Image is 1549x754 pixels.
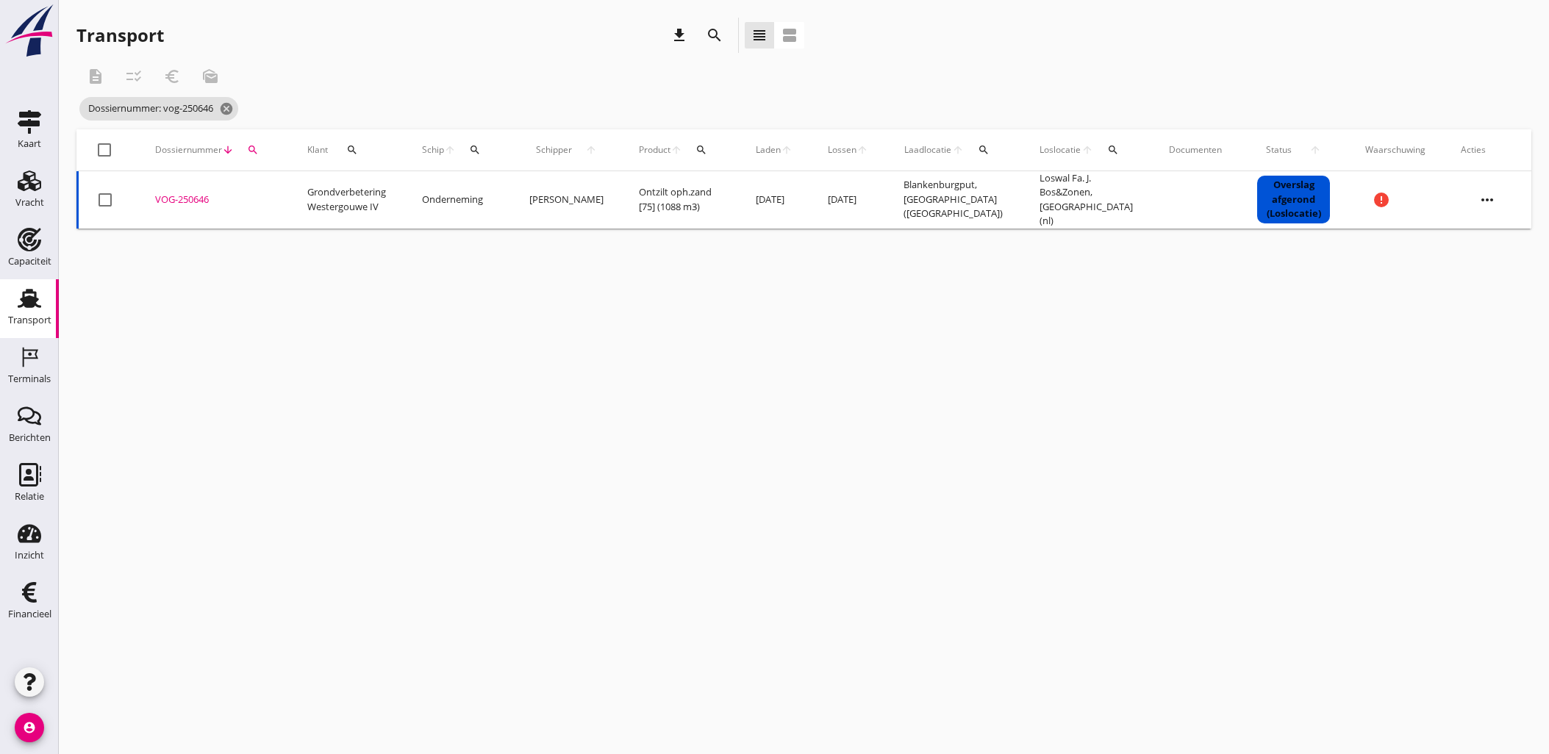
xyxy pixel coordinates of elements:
td: [DATE] [810,171,886,229]
i: arrow_upward [781,144,793,156]
i: search [706,26,723,44]
i: search [247,144,259,156]
i: arrow_upward [856,144,868,156]
i: account_circle [15,713,44,742]
i: arrow_upward [951,144,964,156]
div: Kaart [18,139,41,148]
i: search [978,144,990,156]
i: arrow_upward [444,144,456,156]
img: logo-small.a267ee39.svg [3,4,56,58]
i: arrow_upward [670,144,682,156]
i: search [469,144,481,156]
span: Product [639,143,670,157]
span: Loslocatie [1040,143,1081,157]
i: search [695,144,707,156]
span: Schipper [529,143,579,157]
i: download [670,26,688,44]
td: Ontzilt oph.zand [75] (1088 m3) [621,171,739,229]
td: Onderneming [404,171,512,229]
span: Status [1257,143,1301,157]
div: Documenten [1169,143,1222,157]
span: Dossiernummer: vog-250646 [79,97,238,121]
td: Blankenburgput, [GEOGRAPHIC_DATA] ([GEOGRAPHIC_DATA]) [886,171,1022,229]
i: search [1107,144,1119,156]
div: Vracht [15,198,44,207]
div: Terminals [8,374,51,384]
i: view_agenda [781,26,798,44]
td: Grondverbetering Westergouwe IV [290,171,404,229]
div: Transport [76,24,164,47]
div: Overslag afgerond (Loslocatie) [1257,176,1330,223]
div: Inzicht [15,550,44,560]
i: arrow_upward [1081,144,1094,156]
i: arrow_upward [1301,144,1330,156]
div: Acties [1461,143,1514,157]
span: Laadlocatie [904,143,951,157]
span: Laden [756,143,781,157]
div: Transport [8,315,51,325]
td: [PERSON_NAME] [512,171,621,229]
td: [DATE] [738,171,810,229]
i: arrow_downward [222,144,234,156]
div: Klant [307,132,387,168]
i: more_horiz [1467,179,1508,220]
div: Financieel [8,609,51,619]
div: Waarschuwing [1365,143,1425,157]
span: Lossen [828,143,856,157]
td: Loswal Fa. J. Bos&Zonen, [GEOGRAPHIC_DATA] (nl) [1022,171,1151,229]
div: VOG-250646 [155,193,272,207]
i: search [346,144,358,156]
div: Relatie [15,492,44,501]
i: view_headline [751,26,768,44]
i: error [1373,191,1390,209]
div: Capaciteit [8,256,51,266]
span: Dossiernummer [155,143,222,157]
span: Schip [422,143,444,157]
div: Berichten [9,433,51,442]
i: cancel [219,101,234,116]
i: arrow_upward [579,144,604,156]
